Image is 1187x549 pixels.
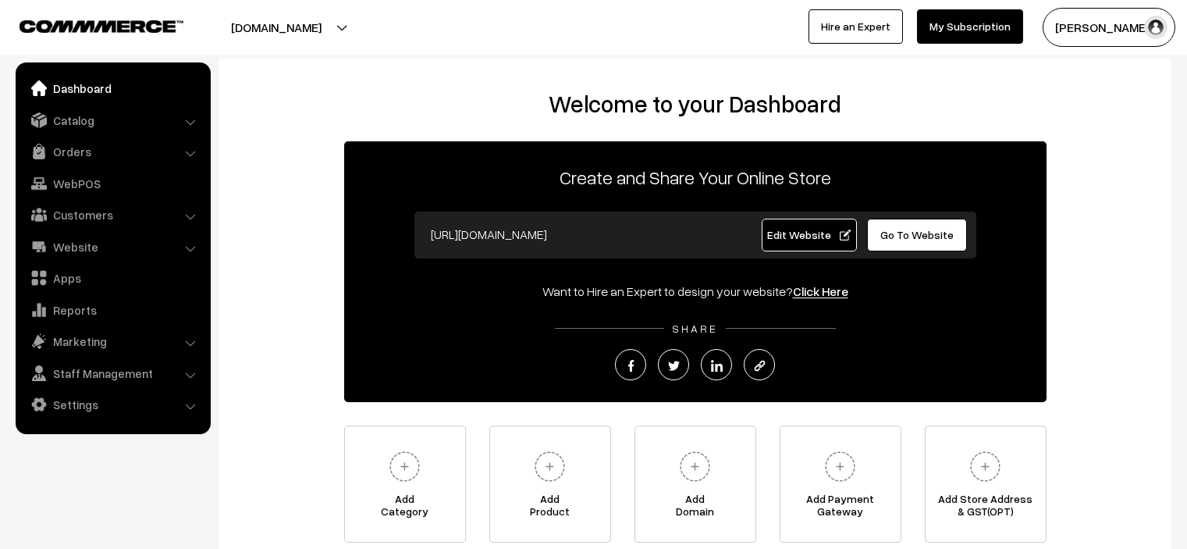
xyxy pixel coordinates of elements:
[20,264,205,292] a: Apps
[20,296,205,324] a: Reports
[234,90,1156,118] h2: Welcome to your Dashboard
[20,169,205,198] a: WebPOS
[664,322,726,335] span: SHARE
[819,445,862,488] img: plus.svg
[1144,16,1167,39] img: user
[20,233,205,261] a: Website
[20,327,205,355] a: Marketing
[20,201,205,229] a: Customers
[880,228,954,241] span: Go To Website
[489,426,611,543] a: AddProduct
[20,390,205,419] a: Settings
[20,137,205,166] a: Orders
[793,283,848,299] a: Click Here
[762,219,857,251] a: Edit Website
[634,426,756,543] a: AddDomain
[925,426,1047,543] a: Add Store Address& GST(OPT)
[344,426,466,543] a: AddCategory
[1043,8,1175,47] button: [PERSON_NAME]
[20,16,156,34] a: COMMMERCE
[344,282,1047,301] div: Want to Hire an Expert to design your website?
[344,163,1047,191] p: Create and Share Your Online Store
[20,20,183,32] img: COMMMERCE
[673,445,716,488] img: plus.svg
[345,493,465,524] span: Add Category
[383,445,426,488] img: plus.svg
[809,9,903,44] a: Hire an Expert
[780,426,901,543] a: Add PaymentGateway
[867,219,968,251] a: Go To Website
[490,493,610,524] span: Add Product
[20,106,205,134] a: Catalog
[926,493,1046,524] span: Add Store Address & GST(OPT)
[917,9,1023,44] a: My Subscription
[964,445,1007,488] img: plus.svg
[20,359,205,387] a: Staff Management
[780,493,901,524] span: Add Payment Gateway
[176,8,376,47] button: [DOMAIN_NAME]
[528,445,571,488] img: plus.svg
[635,493,755,524] span: Add Domain
[767,228,851,241] span: Edit Website
[20,74,205,102] a: Dashboard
